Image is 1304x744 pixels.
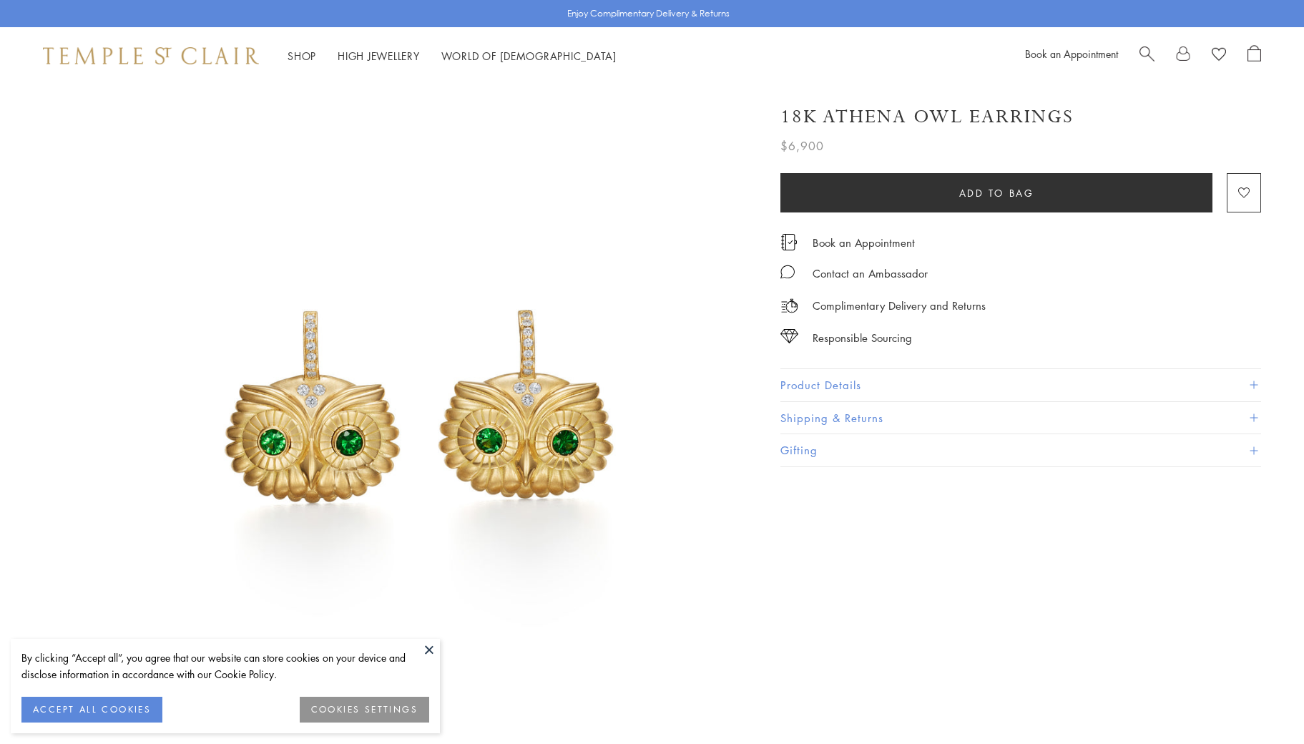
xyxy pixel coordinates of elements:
img: icon_delivery.svg [780,297,798,315]
div: By clicking “Accept all”, you agree that our website can store cookies on your device and disclos... [21,650,429,682]
img: MessageIcon-01_2.svg [780,265,795,279]
img: icon_appointment.svg [780,234,798,250]
button: COOKIES SETTINGS [300,697,429,723]
a: ShopShop [288,49,316,63]
a: Book an Appointment [1025,46,1118,61]
button: Add to bag [780,173,1212,212]
a: View Wishlist [1212,45,1226,67]
a: World of [DEMOGRAPHIC_DATA]World of [DEMOGRAPHIC_DATA] [441,49,617,63]
span: Add to bag [959,185,1034,201]
button: ACCEPT ALL COOKIES [21,697,162,723]
span: $6,900 [780,137,824,155]
a: Book an Appointment [813,235,915,250]
p: Complimentary Delivery and Returns [813,297,986,315]
div: Responsible Sourcing [813,329,912,347]
a: Search [1139,45,1155,67]
img: Temple St. Clair [43,47,259,64]
div: Contact an Ambassador [813,265,928,283]
p: Enjoy Complimentary Delivery & Returns [567,6,730,21]
button: Shipping & Returns [780,402,1261,434]
a: Open Shopping Bag [1247,45,1261,67]
h1: 18K Athena Owl Earrings [780,104,1074,129]
a: High JewelleryHigh Jewellery [338,49,420,63]
nav: Main navigation [288,47,617,65]
img: icon_sourcing.svg [780,329,798,343]
button: Product Details [780,369,1261,401]
img: E36186-OWLTG [93,84,746,738]
iframe: Gorgias live chat messenger [1232,677,1290,730]
button: Gifting [780,434,1261,466]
